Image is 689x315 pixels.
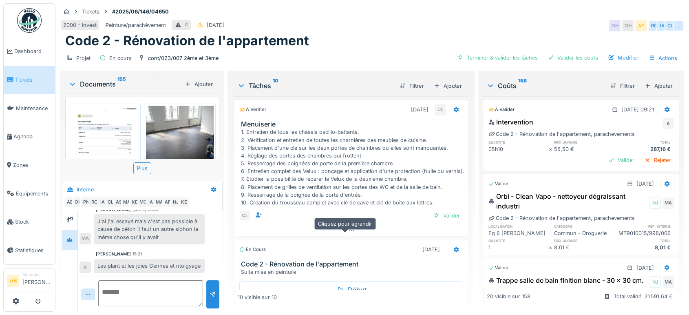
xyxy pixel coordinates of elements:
[487,293,530,300] div: 20 visible sur 158
[162,197,173,208] div: AF
[121,197,132,208] div: MA
[4,236,55,265] a: Statistiques
[117,79,126,89] sup: 155
[622,20,634,31] div: OH
[314,218,376,230] div: Cliquez pour agrandir
[614,244,674,251] div: 8,01 €
[238,294,277,302] div: 10 visible sur 10
[63,21,97,29] div: 2000 - Invest
[614,140,674,145] h6: total
[435,104,446,115] div: CL
[113,197,124,208] div: AS
[431,80,465,91] div: Ajouter
[554,224,614,229] h6: catégorie
[488,191,648,211] div: Orbi - Clean Vapo - nettoyeur dégraissant industri
[16,190,52,197] span: Équipements
[488,264,508,271] div: Validé
[237,81,393,91] div: Tâches
[181,79,216,90] div: Ajouter
[76,54,91,62] div: Projet
[64,197,75,208] div: AB
[77,186,94,193] div: Interne
[488,244,548,251] div: 1
[109,8,172,16] strong: #2025/06/146/04650
[641,80,676,91] div: Ajouter
[241,268,465,276] div: Suite mise en peinture
[4,37,55,66] a: Dashboard
[614,238,674,243] h6: total
[488,214,634,222] div: Code 2 - Rénovation de l'appartement, parachevements
[106,21,166,29] div: Peinture/parachèvement
[641,155,674,166] div: Rejeter
[170,197,181,208] div: NJ
[662,276,674,288] div: MA
[607,80,638,91] div: Filtrer
[673,20,684,31] div: …
[649,197,661,209] div: NJ
[4,94,55,122] a: Maintenance
[609,20,621,31] div: OH
[239,246,266,253] div: En cours
[132,251,142,257] div: 15:21
[239,106,266,113] div: À vérifier
[554,238,614,243] h6: prix unitaire
[635,20,647,31] div: AF
[79,262,91,273] div: A
[22,272,52,278] div: Manager
[554,140,614,145] h6: prix unitaire
[14,47,52,55] span: Dashboard
[241,120,465,128] h3: Menuiserie
[80,197,92,208] div: PN
[488,106,515,113] div: À valider
[16,104,52,112] span: Maintenance
[72,197,84,208] div: OH
[22,272,52,289] li: [PERSON_NAME]
[94,259,205,273] div: Les plant et les joies Gennes et ntoigyage
[96,251,131,257] div: [PERSON_NAME]
[605,52,642,63] div: Modifier
[4,66,55,94] a: Tickets
[88,197,100,208] div: RG
[554,145,614,153] div: 55,50 €
[79,233,91,244] div: MA
[636,180,654,188] div: [DATE]
[146,106,214,196] img: 7y59lfkoumii2wg0watgapwgv8vr
[665,20,676,31] div: CL
[178,197,190,208] div: KE
[239,210,251,221] div: CL
[154,197,165,208] div: MA
[4,122,55,151] a: Agenda
[94,214,205,244] div: J'ai j'ai essayé mais c'est pas possible à cause de béton il faut un autre siphon la même chose q...
[649,276,661,288] div: NJ
[396,80,427,91] div: Filtrer
[185,21,188,29] div: 4
[17,8,42,33] img: Badge_color-CXgf-gQk.svg
[614,224,674,229] h6: ref. interne
[544,52,601,63] div: Valider les coûts
[15,246,52,254] span: Statistiques
[4,179,55,208] a: Équipements
[241,260,465,268] h3: Code 2 - Rénovation de l'appartement
[486,81,604,91] div: Coûts
[549,244,554,251] div: ×
[488,238,548,243] h6: quantité
[614,229,674,237] div: MT9010015/998/006
[554,229,614,237] div: Commun - Droguerie
[488,224,548,229] h6: localisation
[636,264,654,272] div: [DATE]
[648,20,660,31] div: RG
[488,130,634,138] div: Code 2 - Rénovation de l'appartement, parachevements
[129,197,141,208] div: KD
[15,76,52,84] span: Tickets
[488,229,548,237] div: Eq 6 [PERSON_NAME]
[146,197,157,208] div: A
[4,151,55,180] a: Zones
[148,54,219,62] div: cont/023/007 2ème et 3ème
[454,52,541,63] div: Terminer & valider les tâches
[133,162,151,174] div: Plus
[488,117,533,127] div: Intervention
[662,197,674,209] div: MA
[614,145,674,153] div: 287,16 €
[4,208,55,236] a: Stock
[65,33,309,49] h1: Code 2 - Rénovation de l'appartement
